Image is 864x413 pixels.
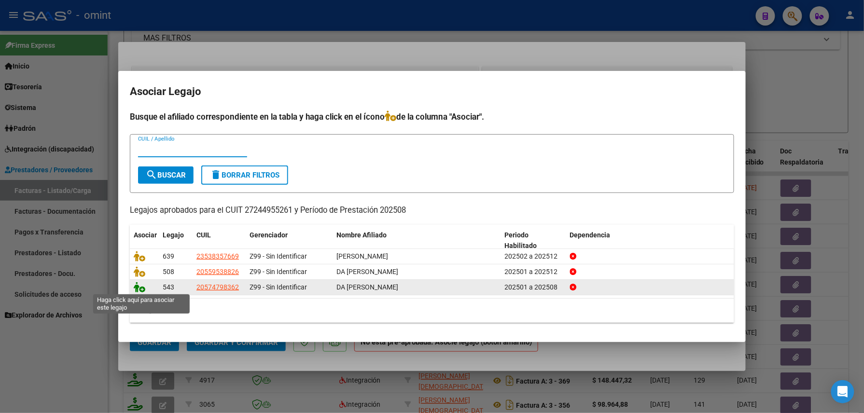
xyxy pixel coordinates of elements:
button: Buscar [138,166,194,184]
datatable-header-cell: Asociar [130,225,159,257]
span: Z99 - Sin Identificar [250,268,307,275]
mat-icon: search [146,169,157,180]
span: 639 [163,252,174,260]
datatable-header-cell: Periodo Habilitado [501,225,566,257]
span: 20574798362 [196,283,239,291]
span: 508 [163,268,174,275]
span: Buscar [146,171,186,179]
span: Borrar Filtros [210,171,279,179]
div: 3 registros [130,299,734,323]
datatable-header-cell: Gerenciador [246,225,333,257]
span: HERRERA SANTINO ISAIAS [336,252,388,260]
span: DA SILVA MIKEAS FELIPE [336,268,398,275]
span: 23538357669 [196,252,239,260]
div: 202501 a 202508 [505,282,562,293]
span: 543 [163,283,174,291]
div: 202501 a 202512 [505,266,562,277]
mat-icon: delete [210,169,222,180]
datatable-header-cell: Legajo [159,225,193,257]
div: 202502 a 202512 [505,251,562,262]
datatable-header-cell: Dependencia [566,225,735,257]
datatable-header-cell: CUIL [193,225,246,257]
datatable-header-cell: Nombre Afiliado [333,225,501,257]
span: Legajo [163,231,184,239]
span: Periodo Habilitado [505,231,537,250]
span: Gerenciador [250,231,288,239]
span: Z99 - Sin Identificar [250,252,307,260]
span: CUIL [196,231,211,239]
span: Nombre Afiliado [336,231,387,239]
span: Dependencia [570,231,611,239]
div: Open Intercom Messenger [831,380,854,403]
span: DA SILVA SAMUEL AARON [336,283,398,291]
h2: Asociar Legajo [130,83,734,101]
span: Asociar [134,231,157,239]
p: Legajos aprobados para el CUIT 27244955261 y Período de Prestación 202508 [130,205,734,217]
span: 20559538826 [196,268,239,275]
button: Borrar Filtros [201,165,288,185]
h4: Busque el afiliado correspondiente en la tabla y haga click en el ícono de la columna "Asociar". [130,110,734,123]
span: Z99 - Sin Identificar [250,283,307,291]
